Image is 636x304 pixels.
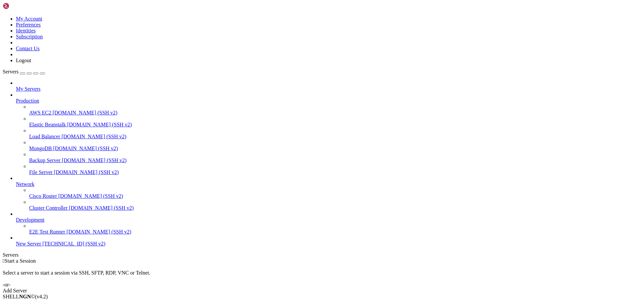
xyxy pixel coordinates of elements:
[16,28,36,33] a: Identities
[29,157,61,163] span: Backup Server
[16,92,633,175] li: Production
[19,294,31,299] b: NGN
[16,181,633,187] a: Network
[29,122,66,127] span: Elastic Beanstalk
[16,241,633,247] a: New Server [TECHNICAL_ID] (SSH v2)
[62,134,127,139] span: [DOMAIN_NAME] (SSH v2)
[16,86,633,92] a: My Servers
[29,229,65,235] span: E2E Test Runner
[5,258,36,264] span: Start a Session
[16,211,633,235] li: Development
[29,199,633,211] li: Cluster Controller [DOMAIN_NAME] (SSH v2)
[29,223,633,235] li: E2E Test Runner [DOMAIN_NAME] (SSH v2)
[29,163,633,175] li: File Server [DOMAIN_NAME] (SSH v2)
[29,187,633,199] li: Cisco Router [DOMAIN_NAME] (SSH v2)
[3,264,633,288] div: Select a server to start a session via SSH, SFTP, RDP, VNC or Telnet. -or-
[16,175,633,211] li: Network
[29,229,633,235] a: E2E Test Runner [DOMAIN_NAME] (SSH v2)
[29,146,633,152] a: MongoDB [DOMAIN_NAME] (SSH v2)
[16,80,633,92] li: My Servers
[29,193,57,199] span: Cisco Router
[16,22,41,27] a: Preferences
[3,3,41,9] img: Shellngn
[62,157,127,163] span: [DOMAIN_NAME] (SSH v2)
[29,205,68,211] span: Cluster Controller
[69,205,134,211] span: [DOMAIN_NAME] (SSH v2)
[16,217,633,223] a: Development
[29,205,633,211] a: Cluster Controller [DOMAIN_NAME] (SSH v2)
[29,140,633,152] li: MongoDB [DOMAIN_NAME] (SSH v2)
[29,122,633,128] a: Elastic Beanstalk [DOMAIN_NAME] (SSH v2)
[3,69,45,74] a: Servers
[67,229,132,235] span: [DOMAIN_NAME] (SSH v2)
[16,86,40,92] span: My Servers
[3,258,5,264] span: 
[16,241,41,246] span: New Server
[54,169,119,175] span: [DOMAIN_NAME] (SSH v2)
[16,16,42,22] a: My Account
[16,46,40,51] a: Contact Us
[35,294,48,299] span: 4.2.0
[29,146,52,151] span: MongoDB
[53,110,118,115] span: [DOMAIN_NAME] (SSH v2)
[3,252,633,258] div: Servers
[29,152,633,163] li: Backup Server [DOMAIN_NAME] (SSH v2)
[29,110,633,116] a: AWS EC2 [DOMAIN_NAME] (SSH v2)
[29,169,633,175] a: File Server [DOMAIN_NAME] (SSH v2)
[53,146,118,151] span: [DOMAIN_NAME] (SSH v2)
[29,116,633,128] li: Elastic Beanstalk [DOMAIN_NAME] (SSH v2)
[16,181,34,187] span: Network
[29,134,60,139] span: Load Balancer
[29,134,633,140] a: Load Balancer [DOMAIN_NAME] (SSH v2)
[16,217,44,223] span: Development
[58,193,123,199] span: [DOMAIN_NAME] (SSH v2)
[3,288,633,294] div: Add Server
[29,128,633,140] li: Load Balancer [DOMAIN_NAME] (SSH v2)
[16,98,633,104] a: Production
[16,98,39,104] span: Production
[29,193,633,199] a: Cisco Router [DOMAIN_NAME] (SSH v2)
[29,110,51,115] span: AWS EC2
[16,235,633,247] li: New Server [TECHNICAL_ID] (SSH v2)
[3,69,19,74] span: Servers
[29,104,633,116] li: AWS EC2 [DOMAIN_NAME] (SSH v2)
[67,122,132,127] span: [DOMAIN_NAME] (SSH v2)
[16,34,43,39] a: Subscription
[3,294,48,299] span: SHELL ©
[29,169,53,175] span: File Server
[29,157,633,163] a: Backup Server [DOMAIN_NAME] (SSH v2)
[42,241,105,246] span: [TECHNICAL_ID] (SSH v2)
[16,58,31,63] a: Logout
